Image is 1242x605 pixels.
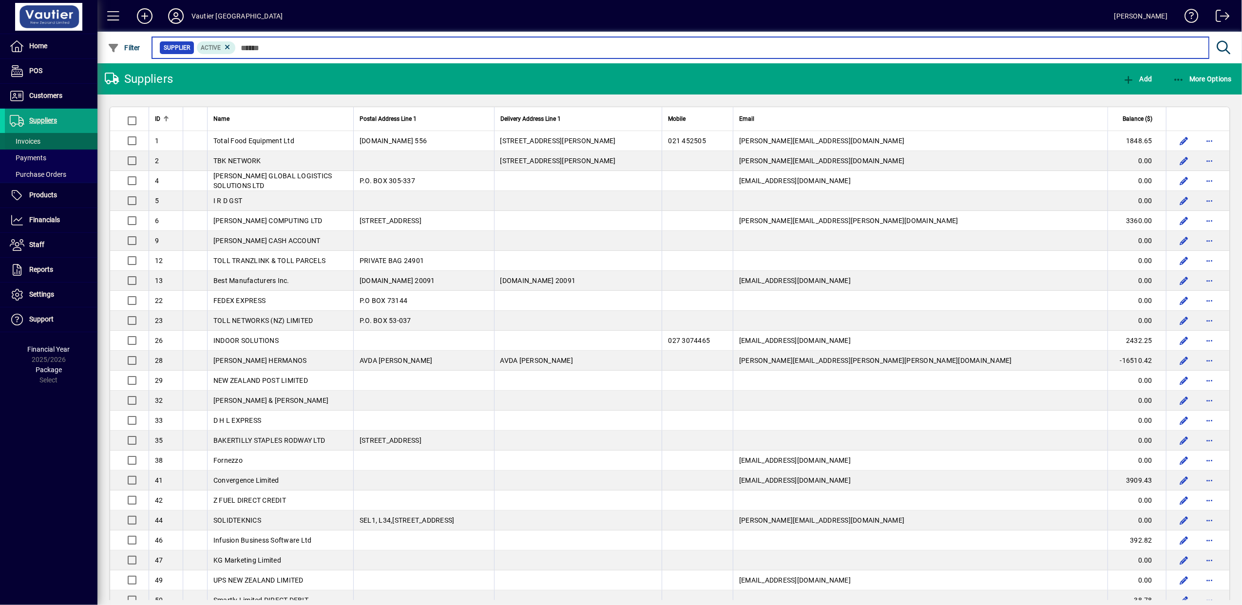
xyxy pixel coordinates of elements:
[1176,473,1192,488] button: Edit
[155,113,177,124] div: ID
[1202,532,1217,548] button: More options
[1176,193,1192,208] button: Edit
[10,170,66,178] span: Purchase Orders
[1108,231,1166,251] td: 0.00
[155,113,160,124] span: ID
[197,41,236,54] mat-chip: Activation Status: Active
[5,258,97,282] a: Reports
[155,157,159,165] span: 2
[155,516,163,524] span: 44
[1114,8,1167,24] div: [PERSON_NAME]
[1120,70,1154,88] button: Add
[1208,2,1230,34] a: Logout
[1108,131,1166,151] td: 1848.65
[360,177,415,185] span: P.O. BOX 305-337
[155,377,163,384] span: 29
[155,476,163,484] span: 41
[213,516,261,524] span: SOLIDTEKNICS
[213,357,307,364] span: [PERSON_NAME] HERMANOS
[1202,313,1217,328] button: More options
[500,277,576,284] span: [DOMAIN_NAME] 20091
[129,7,160,25] button: Add
[213,237,321,245] span: [PERSON_NAME] CASH ACCOUNT
[29,116,57,124] span: Suppliers
[213,496,286,504] span: Z FUEL DIRECT CREDIT
[1108,391,1166,411] td: 0.00
[1176,273,1192,288] button: Edit
[29,67,42,75] span: POS
[1202,552,1217,568] button: More options
[29,191,57,199] span: Products
[1176,552,1192,568] button: Edit
[191,8,283,24] div: Vautier [GEOGRAPHIC_DATA]
[1202,233,1217,248] button: More options
[739,576,851,584] span: [EMAIL_ADDRESS][DOMAIN_NAME]
[1108,291,1166,311] td: 0.00
[5,166,97,183] a: Purchase Orders
[739,357,1012,364] span: [PERSON_NAME][EMAIL_ADDRESS][PERSON_NAME][PERSON_NAME][DOMAIN_NAME]
[213,137,294,145] span: Total Food Equipment Ltd
[213,257,325,265] span: TOLL TRANZLINK & TOLL PARCELS
[213,377,308,384] span: NEW ZEALAND POST LIMITED
[10,137,40,145] span: Invoices
[1176,512,1192,528] button: Edit
[739,217,958,225] span: [PERSON_NAME][EMAIL_ADDRESS][PERSON_NAME][DOMAIN_NAME]
[28,345,70,353] span: Financial Year
[213,113,229,124] span: Name
[213,596,308,604] span: Smartly Limited DIRECT DEBIT
[1108,431,1166,451] td: 0.00
[1202,413,1217,428] button: More options
[155,297,163,304] span: 22
[5,233,97,257] a: Staff
[213,536,312,544] span: Infusion Business Software Ltd
[155,456,163,464] span: 38
[213,556,281,564] span: KG Marketing Limited
[739,113,754,124] span: Email
[155,357,163,364] span: 28
[739,456,851,464] span: [EMAIL_ADDRESS][DOMAIN_NAME]
[1202,492,1217,508] button: More options
[108,44,140,52] span: Filter
[155,556,163,564] span: 47
[1177,2,1199,34] a: Knowledge Base
[1176,453,1192,468] button: Edit
[213,337,279,344] span: INDOOR SOLUTIONS
[213,476,279,484] span: Convergence Limited
[155,237,159,245] span: 9
[1202,213,1217,228] button: More options
[1202,153,1217,169] button: More options
[1108,451,1166,471] td: 0.00
[155,217,159,225] span: 6
[213,297,266,304] span: FEDEX EXPRESS
[1176,133,1192,149] button: Edit
[360,357,433,364] span: AVDA [PERSON_NAME]
[1202,473,1217,488] button: More options
[1108,331,1166,351] td: 2432.25
[29,265,53,273] span: Reports
[1176,253,1192,268] button: Edit
[155,277,163,284] span: 13
[1176,313,1192,328] button: Edit
[5,133,97,150] a: Invoices
[5,150,97,166] a: Payments
[213,277,289,284] span: Best Manufacturers Inc.
[1108,251,1166,271] td: 0.00
[1114,113,1161,124] div: Balance ($)
[105,71,173,87] div: Suppliers
[1108,411,1166,431] td: 0.00
[155,177,159,185] span: 4
[1202,253,1217,268] button: More options
[5,59,97,83] a: POS
[500,113,561,124] span: Delivery Address Line 1
[1108,570,1166,590] td: 0.00
[1108,351,1166,371] td: -16510.42
[105,39,143,57] button: Filter
[29,315,54,323] span: Support
[155,576,163,584] span: 49
[5,208,97,232] a: Financials
[1176,293,1192,308] button: Edit
[668,113,727,124] div: Mobile
[29,42,47,50] span: Home
[1202,512,1217,528] button: More options
[29,216,60,224] span: Financials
